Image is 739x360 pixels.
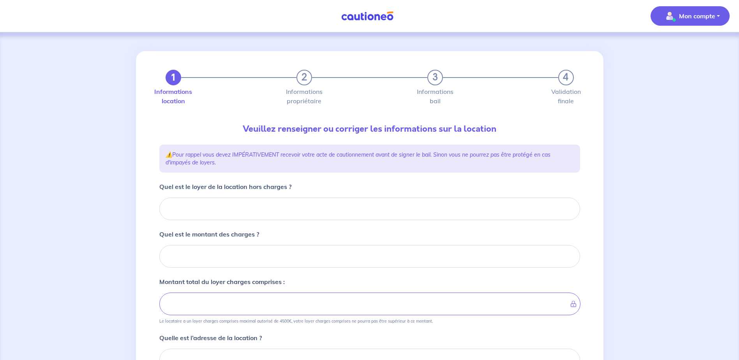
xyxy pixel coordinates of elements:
label: Informations location [166,88,181,104]
label: Validation finale [558,88,574,104]
p: Le locataire a un loyer charges comprises maximal autorisé de 4500€, votre loyer charges comprise... [159,318,433,324]
p: Mon compte [679,11,715,21]
p: Montant total du loyer charges comprises : [159,277,285,286]
img: illu_account_valid_menu.svg [663,10,676,22]
img: Cautioneo [338,11,397,21]
button: illu_account_valid_menu.svgMon compte [651,6,730,26]
p: Quel est le montant des charges ? [159,229,259,239]
button: 1 [166,70,181,85]
p: Quel est le loyer de la location hors charges ? [159,182,291,191]
p: Veuillez renseigner ou corriger les informations sur la location [159,123,580,135]
label: Informations bail [427,88,443,104]
label: Informations propriétaire [296,88,312,104]
em: Pour rappel vous devez IMPÉRATIVEMENT recevoir votre acte de cautionnement avant de signer le bai... [166,151,550,166]
p: Quelle est l’adresse de la location ? [159,333,262,342]
p: ⚠️ [166,151,574,166]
